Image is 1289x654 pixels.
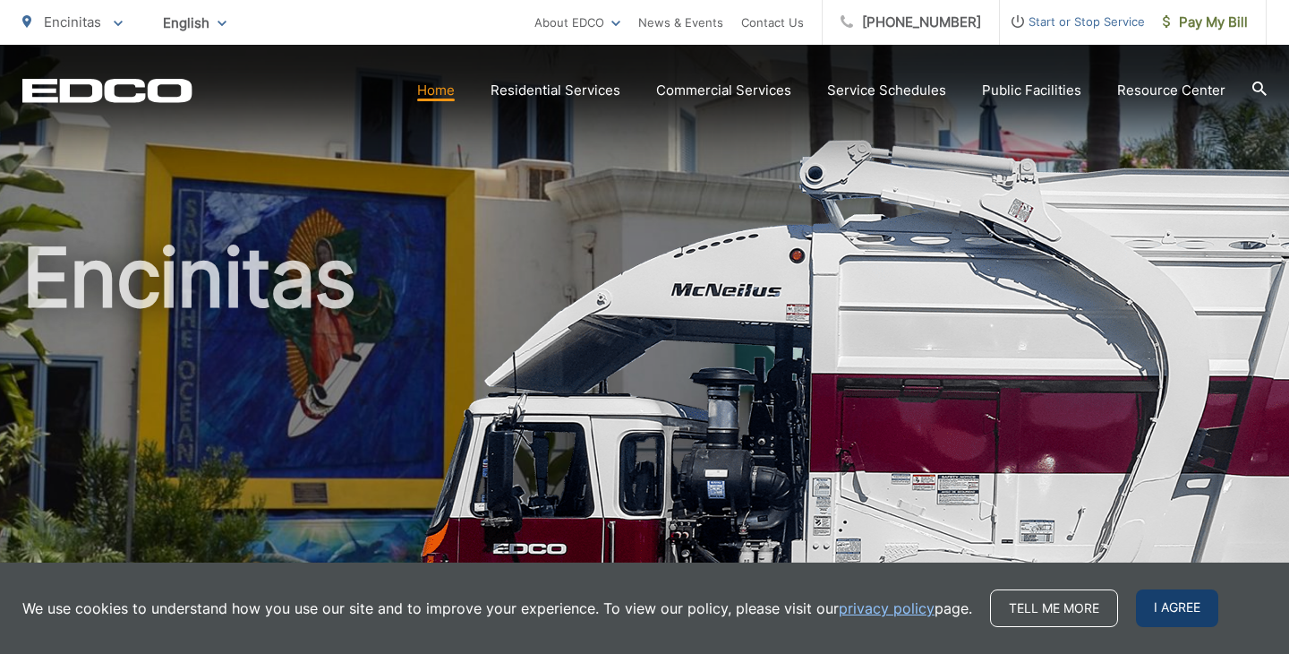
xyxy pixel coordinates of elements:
a: privacy policy [839,598,935,619]
span: Pay My Bill [1163,12,1248,33]
a: Contact Us [741,12,804,33]
a: About EDCO [534,12,620,33]
a: Service Schedules [827,80,946,101]
p: We use cookies to understand how you use our site and to improve your experience. To view our pol... [22,598,972,619]
a: EDCD logo. Return to the homepage. [22,78,192,103]
span: I agree [1136,589,1218,627]
span: Encinitas [44,13,101,30]
a: Resource Center [1117,80,1225,101]
a: Public Facilities [982,80,1081,101]
a: Home [417,80,455,101]
span: English [149,7,240,39]
a: Residential Services [491,80,620,101]
a: Commercial Services [656,80,791,101]
a: Tell me more [990,589,1118,627]
a: News & Events [638,12,723,33]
